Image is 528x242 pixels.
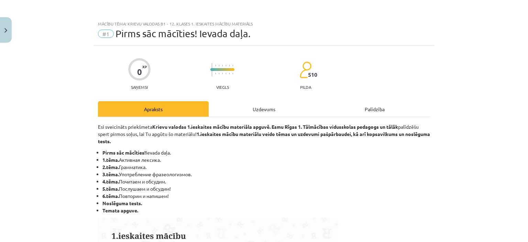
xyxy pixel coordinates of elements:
img: icon-short-line-57e1e144782c952c97e751825c79c345078a6d821885a25fce030b3d8c18986b.svg [222,65,223,66]
li: Почитаем и обсудим. [102,178,430,185]
div: 0 [137,67,142,77]
img: icon-short-line-57e1e144782c952c97e751825c79c345078a6d821885a25fce030b3d8c18986b.svg [232,73,233,74]
p: pilda [300,85,311,90]
b: Pirms sāc mācīties! [102,149,146,156]
img: icon-short-line-57e1e144782c952c97e751825c79c345078a6d821885a25fce030b3d8c18986b.svg [229,73,230,74]
b: 6.tēma. [102,193,119,199]
div: Apraksts [98,101,209,117]
img: icon-short-line-57e1e144782c952c97e751825c79c345078a6d821885a25fce030b3d8c18986b.svg [225,65,226,66]
b: Noslēguma tests. [102,200,142,206]
img: icon-short-line-57e1e144782c952c97e751825c79c345078a6d821885a25fce030b3d8c18986b.svg [222,73,223,74]
div: Uzdevums [209,101,319,117]
div: Palīdzība [319,101,430,117]
strong: Krievu valodas 1.ieskaites mācību materiāla apguvē. Esmu Rīgas 1. Tālmācības vidusskolas pedagogs... [152,124,398,130]
img: icon-short-line-57e1e144782c952c97e751825c79c345078a6d821885a25fce030b3d8c18986b.svg [232,65,233,66]
img: icon-short-line-57e1e144782c952c97e751825c79c345078a6d821885a25fce030b3d8c18986b.svg [215,65,216,66]
img: icon-short-line-57e1e144782c952c97e751825c79c345078a6d821885a25fce030b3d8c18986b.svg [225,73,226,74]
li: Ievada daļa. [102,149,430,156]
li: Повторим и напишем! [102,192,430,200]
li: Активная лексика. [102,156,430,164]
span: Pirms sāc mācīties! Ievada daļa. [115,28,251,39]
p: Esi sveicināts priekšmeta palīdzēšu spert pirmos soļus, lai Tu apgūtu šo materiālu! [98,123,430,145]
li: Употребление фразеологизмов. [102,171,430,178]
p: Viegls [216,85,229,90]
div: Mācību tēma: Krievu valodas b1 - 12. klases 1. ieskaites mācību materiāls [98,21,430,26]
li: Грамматика. [102,164,430,171]
b: Temata apguve. [102,207,138,213]
span: XP [142,65,147,69]
b: 3.tēma. [102,171,119,177]
p: Saņemsi [128,85,151,90]
strong: 1.ieskaites mācību materiālu veido tēmas un uzdevumi pašpārbaudei, kā arī kopsavilkums un noslēgu... [98,131,430,144]
img: icon-short-line-57e1e144782c952c97e751825c79c345078a6d821885a25fce030b3d8c18986b.svg [215,73,216,74]
b: 2.tēma. [102,164,119,170]
img: icon-close-lesson-0947bae3869378f0d4975bcd49f059093ad1ed9edebbc8119c70593378902aed.svg [4,28,7,33]
span: #1 [98,30,114,38]
li: Послушаем и обсудим! [102,185,430,192]
img: icon-short-line-57e1e144782c952c97e751825c79c345078a6d821885a25fce030b3d8c18986b.svg [229,65,230,66]
b: 5.tēma. [102,186,119,192]
b: 1.tēma. [102,157,119,163]
span: 510 [308,72,317,78]
img: students-c634bb4e5e11cddfef0936a35e636f08e4e9abd3cc4e673bd6f9a4125e45ecb1.svg [299,61,311,78]
b: 4.tēma. [102,178,119,185]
